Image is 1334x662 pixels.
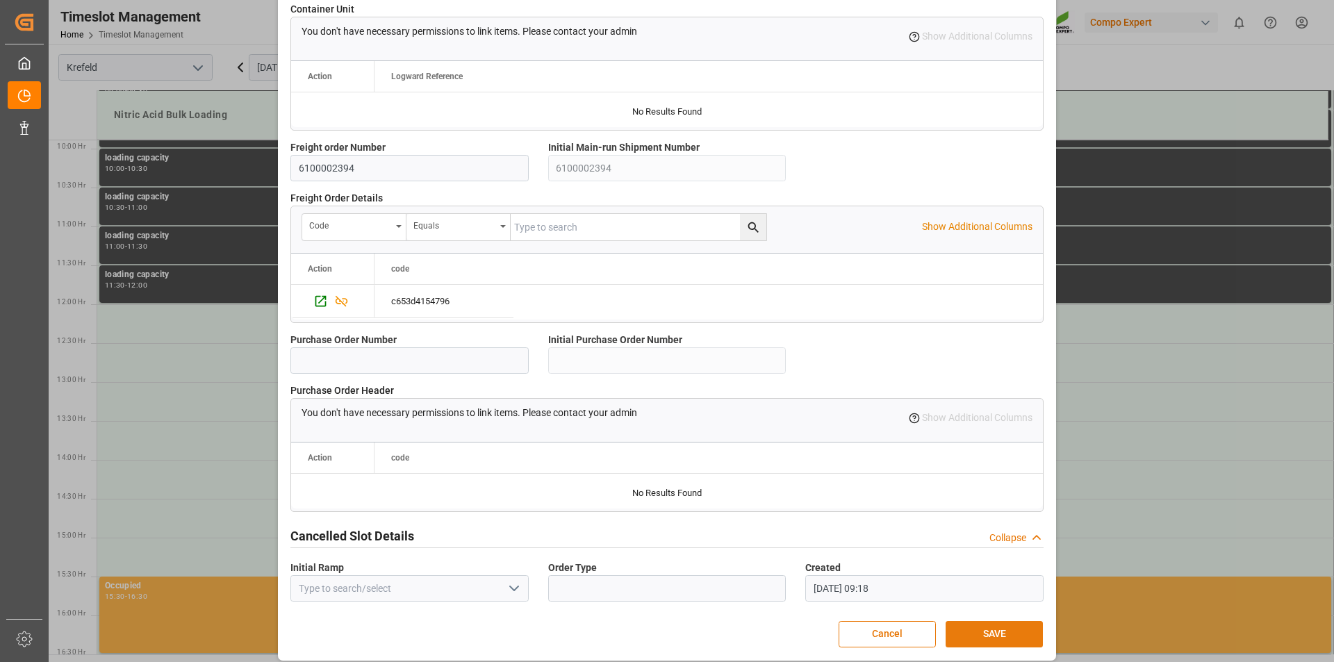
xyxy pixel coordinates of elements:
input: Type to search [511,214,766,240]
button: open menu [406,214,511,240]
div: Collapse [989,531,1026,545]
div: Equals [413,216,495,232]
span: Order Type [548,561,597,575]
span: Created [805,561,841,575]
h2: Cancelled Slot Details [290,527,414,545]
button: Cancel [839,621,936,647]
span: Freight Order Details [290,191,383,206]
span: Freight order Number [290,140,386,155]
p: You don't have necessary permissions to link items. Please contact your admin [302,406,637,420]
button: open menu [302,214,406,240]
div: Press SPACE to select this row. [374,285,513,318]
span: code [391,264,409,274]
button: SAVE [946,621,1043,647]
span: Logward Reference [391,72,463,81]
span: Initial Purchase Order Number [548,333,682,347]
span: Purchase Order Number [290,333,397,347]
div: Action [308,72,332,81]
span: Initial Ramp [290,561,344,575]
div: code [309,216,391,232]
input: Type to search/select [290,575,529,602]
p: Show Additional Columns [922,220,1032,234]
div: c653d4154796 [374,285,513,317]
div: Action [308,264,332,274]
p: You don't have necessary permissions to link items. Please contact your admin [302,24,637,39]
span: Initial Main-run Shipment Number [548,140,700,155]
input: DD.MM.YYYY HH:MM [805,575,1044,602]
span: Container Unit [290,2,354,17]
button: open menu [502,578,523,599]
span: code [391,453,409,463]
span: Purchase Order Header [290,383,394,398]
div: Press SPACE to select this row. [291,285,374,318]
button: search button [740,214,766,240]
div: Action [308,453,332,463]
